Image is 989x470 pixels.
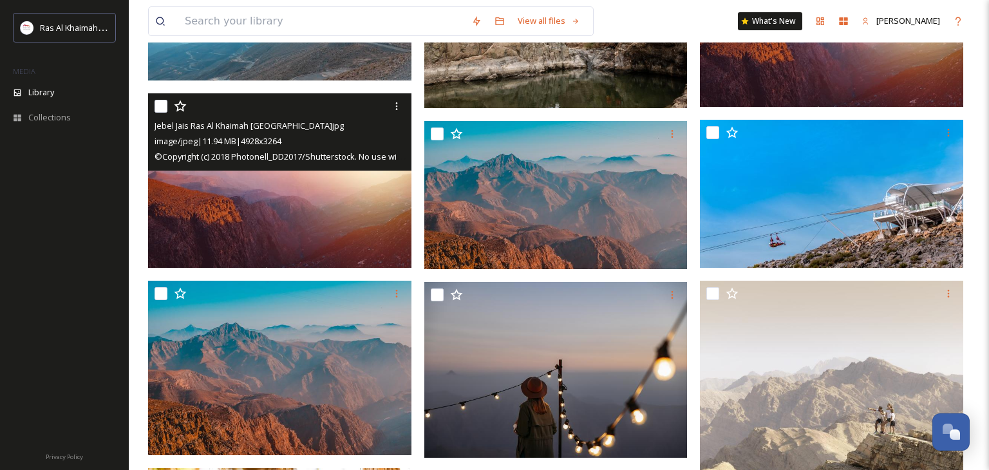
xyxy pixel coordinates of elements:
span: © Copyright (c) 2018 Photonell_DD2017/Shutterstock. No use without permission. [155,150,465,162]
a: [PERSON_NAME] [855,8,947,33]
span: Privacy Policy [46,453,83,461]
span: image/jpeg | 11.94 MB | 4928 x 3264 [155,135,281,147]
img: _CH_9601.jpg [424,282,688,458]
a: Privacy Policy [46,448,83,464]
span: Library [28,86,54,99]
img: Jebel Jais Mountain RAK.jpg [424,121,688,269]
span: Collections [28,111,71,124]
img: Logo_RAKTDA_RGB-01.png [21,21,33,34]
button: Open Chat [932,413,970,451]
input: Search your library [178,7,465,35]
img: Jais Flight in Jebel Jais Ras Al Khaimah.jpg [700,120,963,268]
img: Jebel Jais 2.jpg [148,281,411,455]
a: View all files [511,8,587,33]
img: Jebel Jais Ras Al Khaimah UAE.jpg [148,93,411,268]
a: What's New [738,12,802,30]
span: MEDIA [13,66,35,76]
span: [PERSON_NAME] [876,15,940,26]
span: Ras Al Khaimah Tourism Development Authority [40,21,222,33]
span: Jebel Jais Ras Al Khaimah [GEOGRAPHIC_DATA]jpg [155,120,344,131]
